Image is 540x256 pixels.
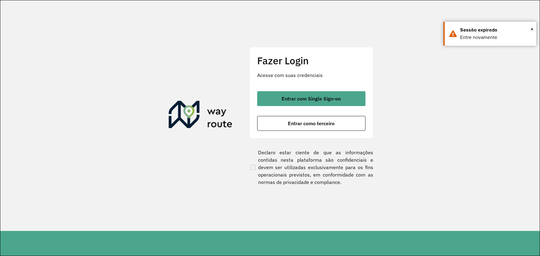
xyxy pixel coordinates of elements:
[460,34,532,41] div: Entre novamente
[288,121,335,126] span: Entrar como terceiro
[257,116,365,131] button: button
[282,96,341,101] span: Entrar com Single Sign-on
[460,26,532,34] div: Sessão expirada
[249,149,373,186] label: Declaro estar ciente de que as informações contidas nesta plataforma são confidenciais e devem se...
[169,101,232,130] img: Roteirizador AmbevTech
[530,24,534,34] span: ×
[257,55,365,66] h2: Fazer Login
[530,24,534,34] button: Close
[257,71,365,79] p: Acesse com suas credenciais
[257,91,365,106] button: button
